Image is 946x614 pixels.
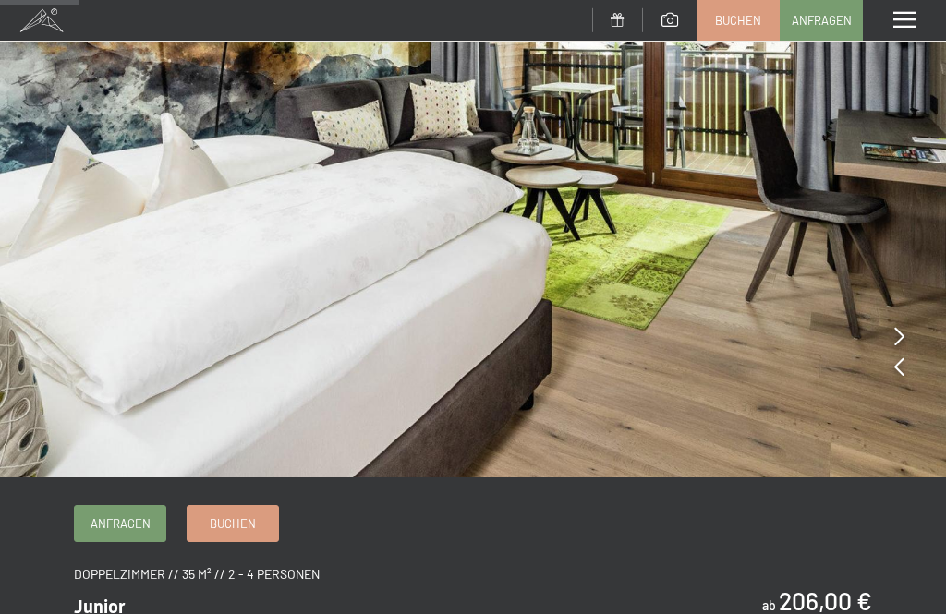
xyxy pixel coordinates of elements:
span: ab [762,597,776,613]
span: Doppelzimmer // 35 m² // 2 - 4 Personen [74,566,320,582]
span: Buchen [715,12,761,29]
span: Anfragen [792,12,852,29]
a: Anfragen [75,506,165,541]
span: Buchen [210,515,256,532]
a: Buchen [188,506,278,541]
a: Buchen [697,1,779,40]
span: Anfragen [91,515,151,532]
a: Anfragen [781,1,862,40]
